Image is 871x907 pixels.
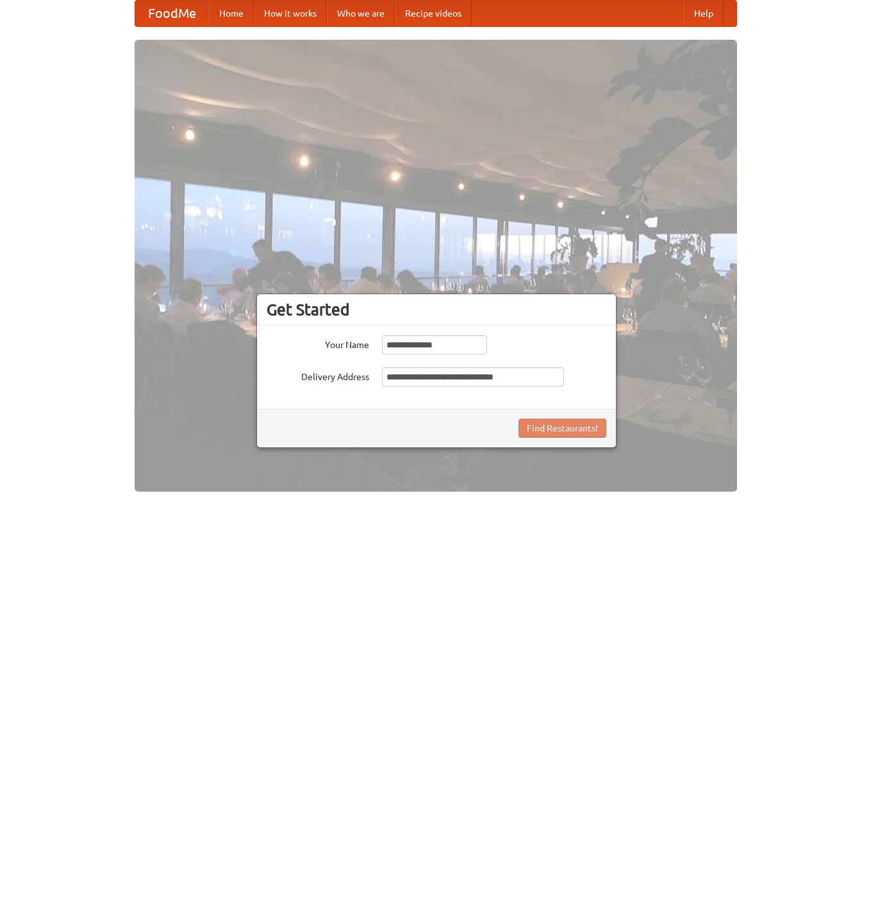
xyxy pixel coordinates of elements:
[684,1,724,26] a: Help
[209,1,254,26] a: Home
[395,1,472,26] a: Recipe videos
[267,367,369,383] label: Delivery Address
[135,1,209,26] a: FoodMe
[518,419,606,438] button: Find Restaurants!
[254,1,327,26] a: How it works
[267,300,606,319] h3: Get Started
[267,335,369,351] label: Your Name
[327,1,395,26] a: Who we are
